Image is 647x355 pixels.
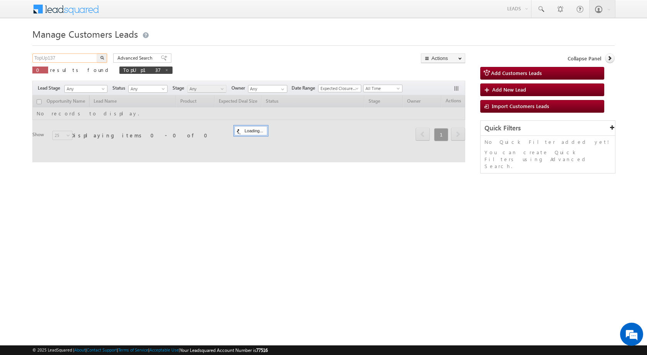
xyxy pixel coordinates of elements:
[318,85,361,92] a: Expected Closure Date
[421,53,465,63] button: Actions
[87,347,117,352] a: Contact Support
[231,85,248,92] span: Owner
[118,347,148,352] a: Terms of Service
[364,85,400,92] span: All Time
[65,85,105,92] span: Any
[74,347,85,352] a: About
[256,347,268,353] span: 77516
[64,85,107,93] a: Any
[50,67,111,73] span: results found
[277,85,287,93] a: Show All Items
[492,103,549,109] span: Import Customers Leads
[149,347,179,352] a: Acceptable Use
[128,85,168,93] a: Any
[248,85,287,93] input: Type to Search
[38,85,63,92] span: Lead Stage
[292,85,318,92] span: Date Range
[491,70,542,76] span: Add Customers Leads
[32,28,138,40] span: Manage Customers Leads
[36,67,44,73] span: 0
[173,85,187,92] span: Stage
[123,67,161,73] span: TopUp137
[235,126,267,135] div: Loading...
[568,55,601,62] span: Collapse Panel
[112,85,128,92] span: Status
[180,347,268,353] span: Your Leadsquared Account Number is
[481,121,615,136] div: Quick Filters
[484,138,611,145] p: No Quick Filter added yet!
[100,56,104,60] img: Search
[188,85,224,92] span: Any
[32,347,268,354] span: © 2025 LeadSquared | | | | |
[129,85,165,92] span: Any
[117,55,155,62] span: Advanced Search
[492,86,526,93] span: Add New Lead
[363,85,402,92] a: All Time
[187,85,226,93] a: Any
[484,149,611,170] p: You can create Quick Filters using Advanced Search.
[318,85,359,92] span: Expected Closure Date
